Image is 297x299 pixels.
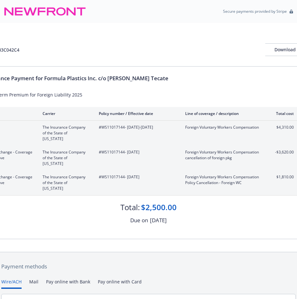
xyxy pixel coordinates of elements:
[130,216,148,224] div: Due on
[185,111,260,116] div: Line of coverage / description
[185,155,260,161] span: cancellation of foreign pkg
[120,202,140,213] div: Total:
[185,174,260,180] span: Foreign Voluntary Workers Compensation
[185,125,260,130] span: Foreign Voluntary Workers Compensation
[99,174,175,180] span: #WS11017144 - [DATE]
[223,9,287,14] p: Secure payments provided by Stripe
[43,111,89,116] div: Carrier
[43,125,89,142] span: The Insurance Company of the State of [US_STATE]
[43,149,89,167] span: The Insurance Company of the State of [US_STATE]
[43,174,89,191] span: The Insurance Company of the State of [US_STATE]
[185,174,260,186] span: Foreign Voluntary Workers CompensationPolicy Cancellation - Foreign WC
[270,111,294,116] div: Total cost
[29,278,38,289] button: Mail
[270,174,294,180] span: $1,810.00
[150,216,167,224] div: [DATE]
[1,278,22,289] button: Wire/ACH
[185,149,260,161] span: Foreign Voluntary Workers Compensationcancellation of foreign pkg
[99,125,175,130] span: #WS11017144 - [DATE]-[DATE]
[99,111,175,116] div: Policy number / Effective date
[185,180,260,186] span: Policy Cancellation - Foreign WC
[141,202,177,213] div: $2,500.00
[185,149,260,155] span: Foreign Voluntary Workers Compensation
[99,149,175,155] span: #WS11017144 - [DATE]
[270,149,294,155] span: -$3,620.00
[1,262,296,271] div: Payment methods
[46,278,90,289] button: Pay online with Bank
[98,278,142,289] button: Pay online with Card
[270,125,294,130] span: $4,310.00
